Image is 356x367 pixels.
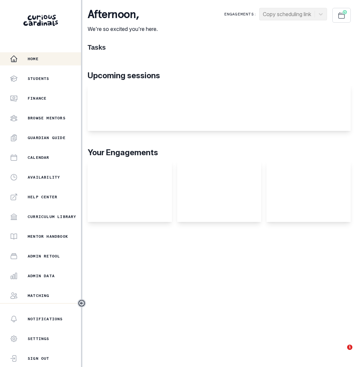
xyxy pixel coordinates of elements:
h1: Tasks [88,43,351,51]
p: Settings [28,336,49,341]
button: Toggle sidebar [77,299,86,307]
button: Schedule Sessions [332,8,351,23]
p: Home [28,56,39,61]
p: Availability [28,175,60,180]
p: Guardian Guide [28,135,66,140]
span: 1 [347,345,352,350]
p: Admin Retool [28,254,60,259]
iframe: Intercom live chat [334,345,349,360]
p: Help Center [28,194,57,200]
p: Upcoming sessions [88,70,351,82]
p: Matching [28,293,49,298]
p: Your Engagements [88,147,351,159]
p: Sign Out [28,356,49,361]
p: Browse Mentors [28,115,66,121]
p: We're so excited you're here. [88,25,158,33]
p: Notifications [28,316,63,322]
p: Students [28,76,49,81]
p: Curriculum Library [28,214,76,219]
p: Admin Data [28,273,55,279]
p: afternoon , [88,8,158,21]
p: Finance [28,96,46,101]
img: Curious Cardinals Logo [23,15,58,26]
p: Calendar [28,155,49,160]
p: Engagements: [224,12,257,17]
p: Mentor Handbook [28,234,68,239]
